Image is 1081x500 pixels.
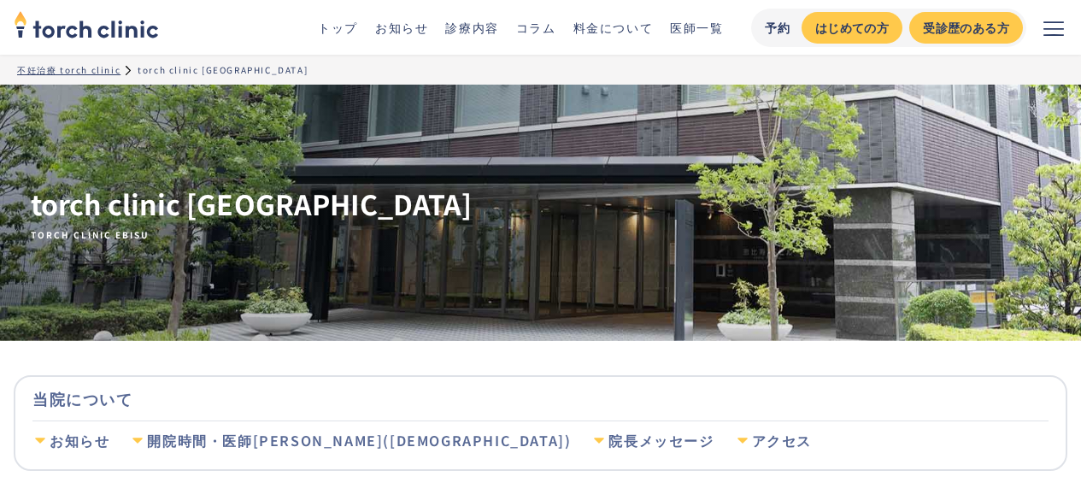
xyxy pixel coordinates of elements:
a: コラム [516,19,556,36]
div: 院長メッセージ [608,432,714,450]
div: 受診歴のある方 [923,19,1009,37]
div: 開院時間・医師[PERSON_NAME]([DEMOGRAPHIC_DATA]) [147,432,571,450]
h1: torch clinic [GEOGRAPHIC_DATA] [31,185,472,241]
a: お知らせ [375,19,428,36]
a: 受診歴のある方 [909,12,1023,44]
div: torch clinic [GEOGRAPHIC_DATA] [138,63,308,76]
div: 当院について [32,377,1049,421]
div: はじめての方 [815,19,889,37]
div: アクセス [752,432,812,450]
a: home [14,12,159,43]
div: お知らせ [50,432,109,450]
a: 不妊治療 torch clinic [17,63,120,76]
span: TORCH CLINIC EBISU [31,229,472,241]
a: お知らせ [32,421,109,461]
img: torch clinic [14,5,159,43]
a: 院長メッセージ [591,421,714,461]
a: アクセス [735,421,812,461]
a: トップ [318,19,358,36]
a: はじめての方 [802,12,902,44]
a: 開院時間・医師[PERSON_NAME]([DEMOGRAPHIC_DATA]) [130,421,571,461]
div: 予約 [765,19,791,37]
a: 診療内容 [445,19,498,36]
a: 医師一覧 [670,19,723,36]
a: 料金について [573,19,654,36]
